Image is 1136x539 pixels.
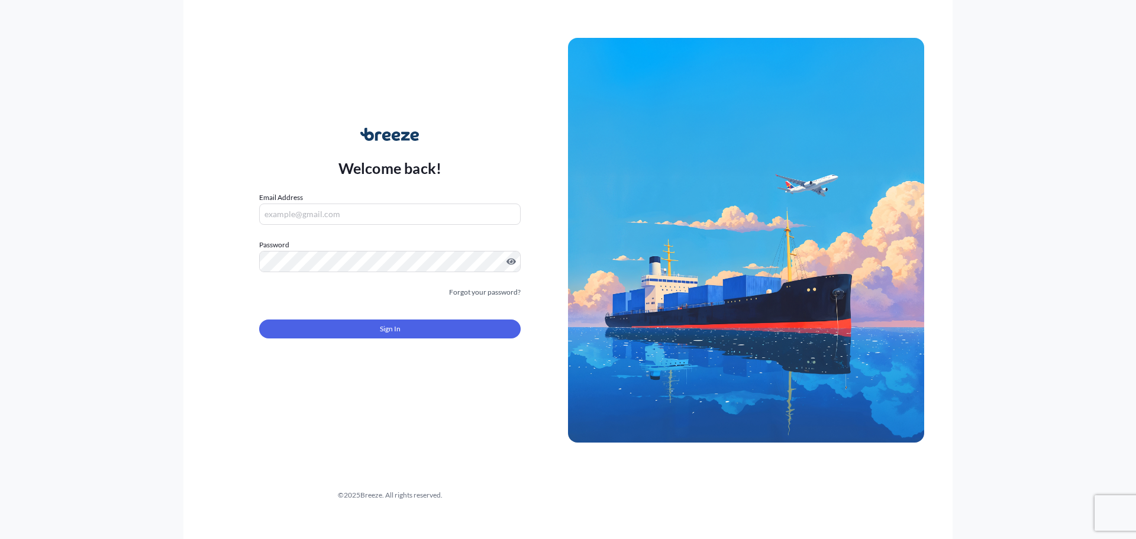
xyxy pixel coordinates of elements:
img: Ship illustration [568,38,924,443]
p: Welcome back! [338,159,442,177]
a: Forgot your password? [449,286,521,298]
label: Password [259,239,521,251]
input: example@gmail.com [259,204,521,225]
button: Sign In [259,319,521,338]
label: Email Address [259,192,303,204]
button: Show password [506,257,516,266]
div: © 2025 Breeze. All rights reserved. [212,489,568,501]
span: Sign In [380,323,401,335]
